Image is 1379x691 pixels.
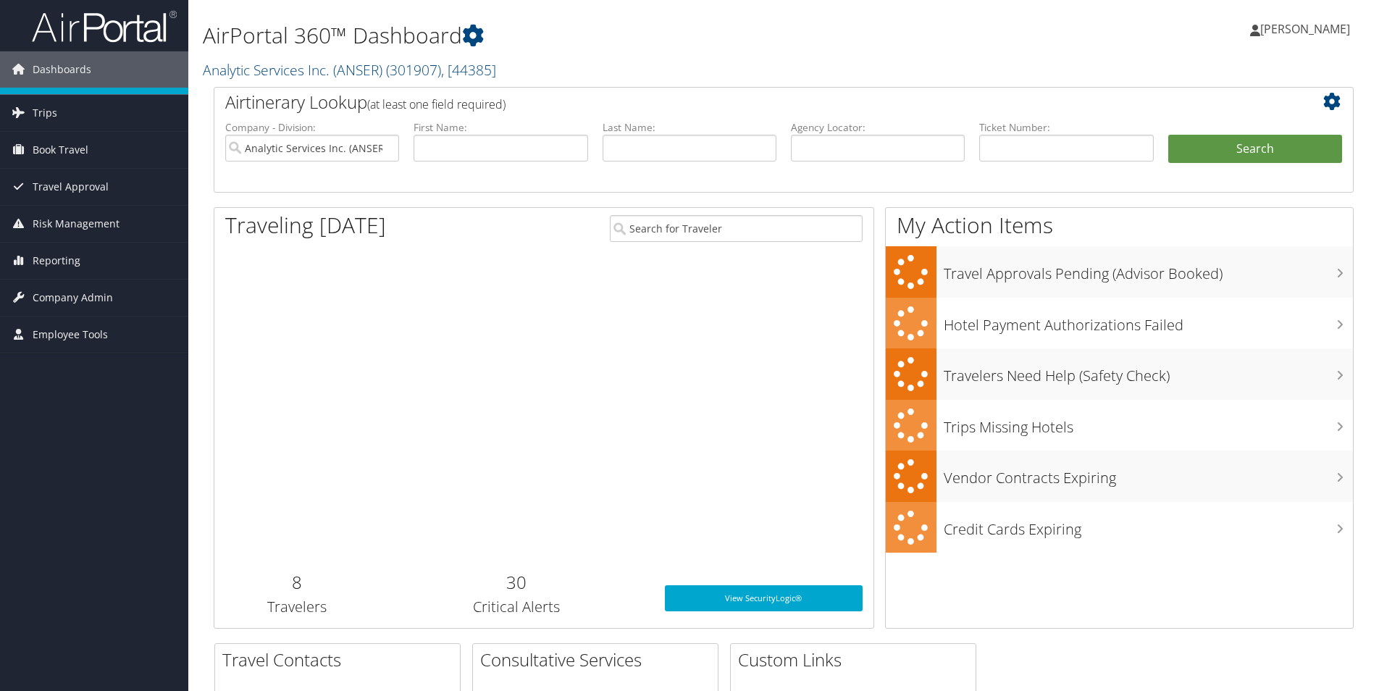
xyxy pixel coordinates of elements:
[367,96,506,112] span: (at least one field required)
[944,308,1353,335] h3: Hotel Payment Authorizations Failed
[203,20,977,51] h1: AirPortal 360™ Dashboard
[225,90,1247,114] h2: Airtinerary Lookup
[886,451,1353,502] a: Vendor Contracts Expiring
[33,317,108,353] span: Employee Tools
[225,570,368,595] h2: 8
[738,648,976,672] h2: Custom Links
[886,502,1353,553] a: Credit Cards Expiring
[1168,135,1342,164] button: Search
[203,60,496,80] a: Analytic Services Inc. (ANSER)
[603,120,776,135] label: Last Name:
[944,512,1353,540] h3: Credit Cards Expiring
[1260,21,1350,37] span: [PERSON_NAME]
[225,597,368,617] h3: Travelers
[441,60,496,80] span: , [ 44385 ]
[886,348,1353,400] a: Travelers Need Help (Safety Check)
[886,210,1353,240] h1: My Action Items
[222,648,460,672] h2: Travel Contacts
[944,256,1353,284] h3: Travel Approvals Pending (Advisor Booked)
[886,400,1353,451] a: Trips Missing Hotels
[414,120,587,135] label: First Name:
[386,60,441,80] span: ( 301907 )
[33,51,91,88] span: Dashboards
[225,210,386,240] h1: Traveling [DATE]
[1250,7,1365,51] a: [PERSON_NAME]
[480,648,718,672] h2: Consultative Services
[886,246,1353,298] a: Travel Approvals Pending (Advisor Booked)
[944,410,1353,437] h3: Trips Missing Hotels
[390,597,642,617] h3: Critical Alerts
[33,169,109,205] span: Travel Approval
[225,120,399,135] label: Company - Division:
[791,120,965,135] label: Agency Locator:
[944,359,1353,386] h3: Travelers Need Help (Safety Check)
[33,95,57,131] span: Trips
[665,585,863,611] a: View SecurityLogic®
[33,243,80,279] span: Reporting
[33,132,88,168] span: Book Travel
[33,280,113,316] span: Company Admin
[390,570,642,595] h2: 30
[979,120,1153,135] label: Ticket Number:
[32,9,177,43] img: airportal-logo.png
[886,298,1353,349] a: Hotel Payment Authorizations Failed
[610,215,863,242] input: Search for Traveler
[33,206,120,242] span: Risk Management
[944,461,1353,488] h3: Vendor Contracts Expiring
